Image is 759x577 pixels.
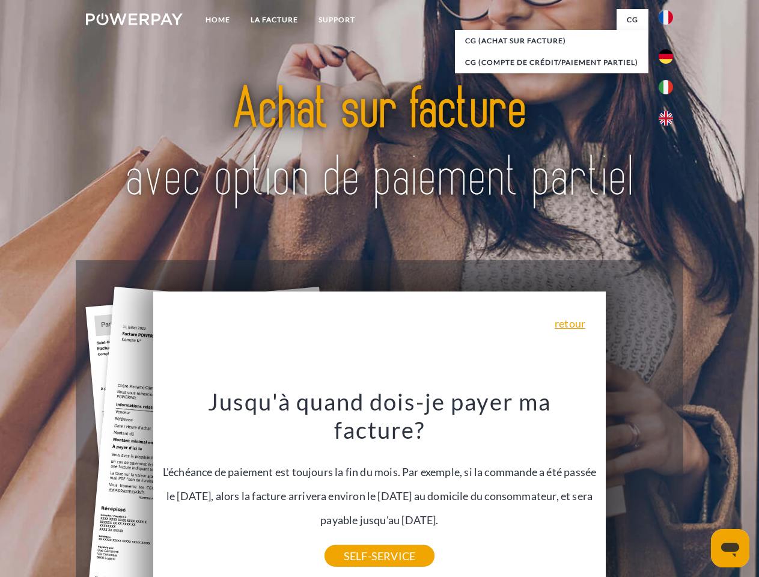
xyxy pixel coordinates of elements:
[555,318,585,329] a: retour
[115,58,644,230] img: title-powerpay_fr.svg
[240,9,308,31] a: LA FACTURE
[455,52,648,73] a: CG (Compte de crédit/paiement partiel)
[86,13,183,25] img: logo-powerpay-white.svg
[325,545,434,567] a: SELF-SERVICE
[195,9,240,31] a: Home
[711,529,749,567] iframe: Bouton de lancement de la fenêtre de messagerie
[308,9,365,31] a: Support
[160,387,599,445] h3: Jusqu'à quand dois-je payer ma facture?
[659,111,673,126] img: en
[659,10,673,25] img: fr
[659,80,673,94] img: it
[455,30,648,52] a: CG (achat sur facture)
[617,9,648,31] a: CG
[659,49,673,64] img: de
[160,387,599,556] div: L'échéance de paiement est toujours la fin du mois. Par exemple, si la commande a été passée le [...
